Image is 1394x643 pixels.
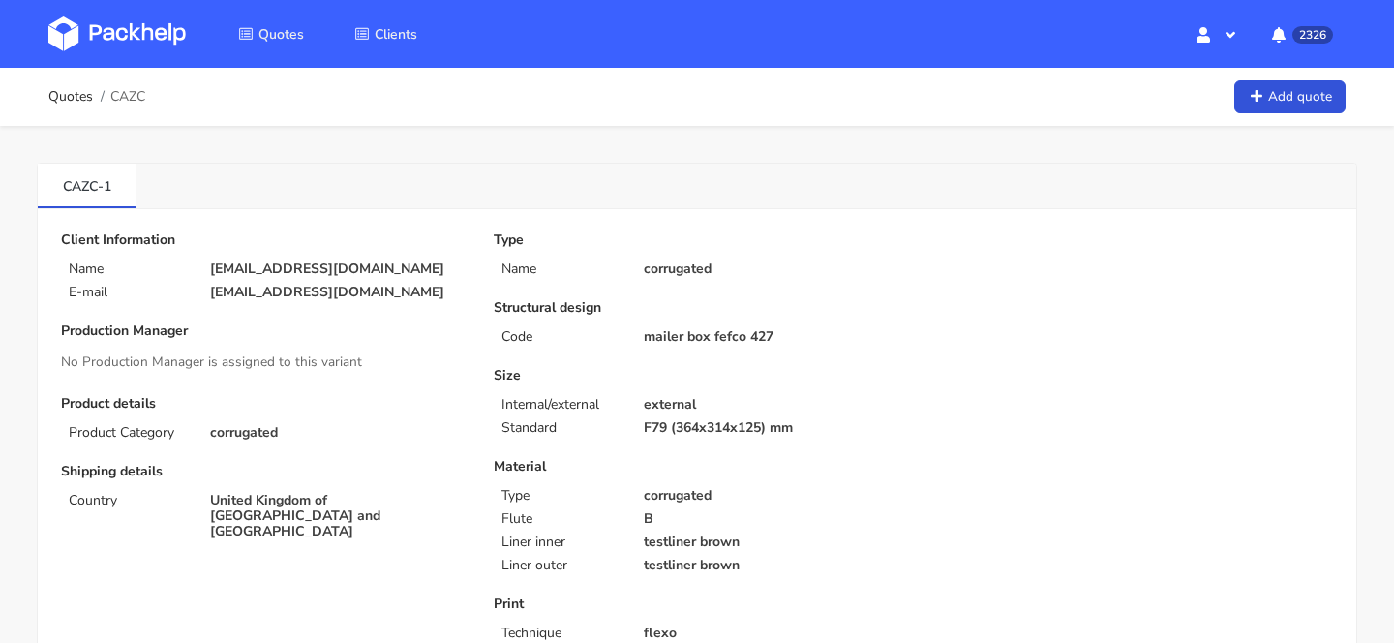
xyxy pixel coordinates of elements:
p: Production Manager [61,323,467,339]
p: testliner brown [644,535,900,550]
p: Client Information [61,232,467,248]
p: Type [494,232,899,248]
p: [EMAIL_ADDRESS][DOMAIN_NAME] [210,261,467,277]
a: Quotes [48,89,93,105]
span: Clients [375,25,417,44]
p: Internal/external [501,397,620,413]
p: Liner outer [501,558,620,573]
p: Code [501,329,620,345]
p: Type [501,488,620,504]
p: corrugated [644,488,900,504]
nav: breadcrumb [48,77,145,116]
a: Quotes [215,16,327,51]
p: Print [494,597,899,612]
p: B [644,511,900,527]
span: CAZC [110,89,145,105]
span: 2326 [1292,26,1333,44]
p: Standard [501,420,620,436]
span: No Production Manager is assigned to this variant [61,352,362,371]
a: CAZC-1 [38,164,136,206]
p: Material [494,459,899,475]
p: United Kingdom of [GEOGRAPHIC_DATA] and [GEOGRAPHIC_DATA] [210,493,467,539]
p: Technique [501,626,620,641]
p: external [644,397,900,413]
p: Flute [501,511,620,527]
p: F79 (364x314x125) mm [644,420,900,436]
a: Clients [331,16,440,51]
p: Size [494,368,899,383]
p: testliner brown [644,558,900,573]
img: Dashboard [48,16,186,51]
p: Country [69,493,187,508]
p: Product details [61,396,467,412]
p: Shipping details [61,464,467,479]
p: [EMAIL_ADDRESS][DOMAIN_NAME] [210,285,467,300]
button: 2326 [1257,16,1346,51]
p: mailer box fefco 427 [644,329,900,345]
p: Product Category [69,425,187,441]
p: corrugated [210,425,467,441]
p: Liner inner [501,535,620,550]
p: E-mail [69,285,187,300]
p: corrugated [644,261,900,277]
p: flexo [644,626,900,641]
p: Name [69,261,187,277]
p: Structural design [494,300,899,316]
span: Quotes [258,25,304,44]
a: Add quote [1234,80,1346,114]
p: Name [501,261,620,277]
